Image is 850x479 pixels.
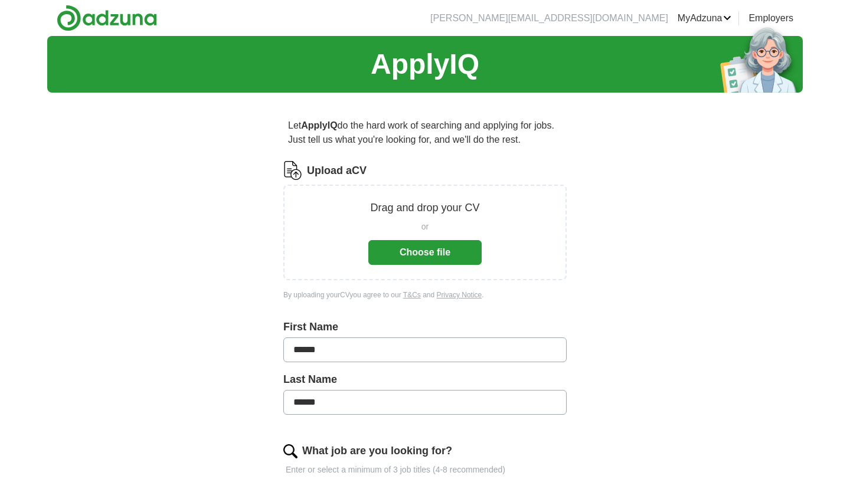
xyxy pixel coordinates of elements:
[283,444,297,458] img: search.png
[371,43,479,86] h1: ApplyIQ
[421,221,429,233] span: or
[678,11,732,25] a: MyAdzuna
[283,114,567,152] p: Let do the hard work of searching and applying for jobs. Just tell us what you're looking for, an...
[283,464,567,476] p: Enter or select a minimum of 3 job titles (4-8 recommended)
[307,163,367,179] label: Upload a CV
[403,291,421,299] a: T&Cs
[370,200,479,216] p: Drag and drop your CV
[302,443,452,459] label: What job are you looking for?
[57,5,157,31] img: Adzuna logo
[368,240,482,265] button: Choose file
[748,11,793,25] a: Employers
[301,120,337,130] strong: ApplyIQ
[283,319,567,335] label: First Name
[430,11,668,25] li: [PERSON_NAME][EMAIL_ADDRESS][DOMAIN_NAME]
[283,290,567,300] div: By uploading your CV you agree to our and .
[283,161,302,180] img: CV Icon
[437,291,482,299] a: Privacy Notice
[283,372,567,388] label: Last Name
